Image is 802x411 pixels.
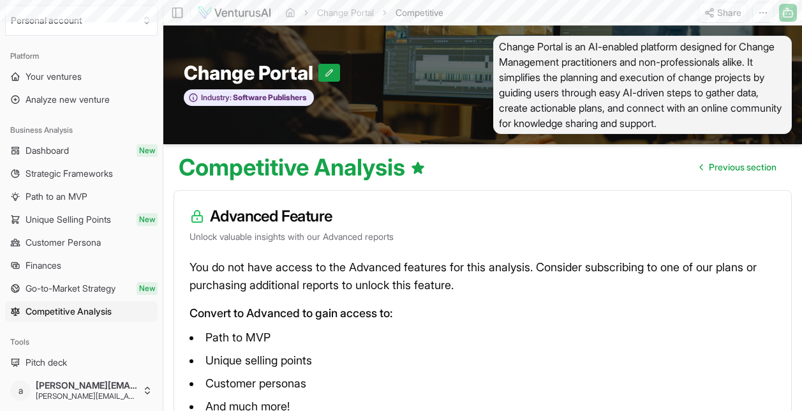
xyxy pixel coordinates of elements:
span: Analyze new venture [26,93,110,106]
button: a[PERSON_NAME][EMAIL_ADDRESS][PERSON_NAME][DOMAIN_NAME][PERSON_NAME][EMAIL_ADDRESS][PERSON_NAME][... [5,375,158,406]
li: Unique selling points [189,350,776,371]
span: New [137,144,158,157]
a: Strategic Frameworks [5,163,158,184]
span: Strategic Frameworks [26,167,113,180]
div: Tools [5,332,158,352]
h3: Advanced Feature [189,206,776,227]
span: a [10,380,31,401]
span: Competitive Analysis [26,305,112,318]
li: Path to MVP [189,327,776,348]
span: New [137,282,158,295]
span: Pitch deck [26,356,67,369]
span: [PERSON_NAME][EMAIL_ADDRESS][PERSON_NAME][DOMAIN_NAME] [36,380,137,391]
a: Pitch deck [5,352,158,373]
span: Industry: [201,93,232,103]
div: Platform [5,46,158,66]
span: Customer Persona [26,236,101,249]
a: Analyze new venture [5,89,158,110]
a: Go-to-Market StrategyNew [5,278,158,299]
nav: pagination [690,154,787,180]
li: Customer personas [189,373,776,394]
a: Your ventures [5,66,158,87]
span: Previous section [709,161,776,174]
span: Unique Selling Points [26,213,111,226]
span: [PERSON_NAME][EMAIL_ADDRESS][PERSON_NAME][DOMAIN_NAME] [36,391,137,401]
span: Go-to-Market Strategy [26,282,115,295]
a: Finances [5,255,158,276]
button: Industry:Software Publishers [184,89,314,107]
span: Your ventures [26,70,82,83]
span: Finances [26,259,61,272]
span: Path to an MVP [26,190,87,203]
span: Dashboard [26,144,69,157]
span: Software Publishers [232,93,307,103]
a: Competitive Analysis [5,301,158,322]
h1: Competitive Analysis [179,154,426,180]
a: Go to previous page [690,154,787,180]
p: Unlock valuable insights with our Advanced reports [189,230,776,243]
a: DashboardNew [5,140,158,161]
p: Convert to Advanced to gain access to: [189,304,776,322]
p: You do not have access to the Advanced features for this analysis. Consider subscribing to one of... [189,258,776,294]
div: Business Analysis [5,120,158,140]
a: Path to an MVP [5,186,158,207]
a: Unique Selling PointsNew [5,209,158,230]
span: Change Portal is an AI-enabled platform designed for Change Management practitioners and non-prof... [493,36,792,134]
span: Change Portal [184,61,318,84]
a: Customer Persona [5,232,158,253]
span: New [137,213,158,226]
